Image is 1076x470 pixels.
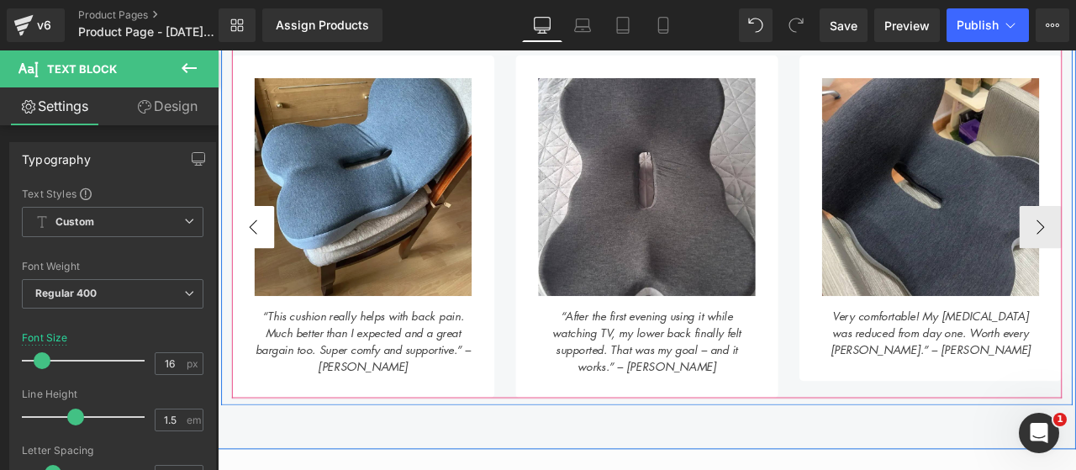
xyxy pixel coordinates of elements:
span: Text Block [47,62,117,76]
div: Font Weight [22,261,203,272]
iframe: Intercom live chat [1019,413,1059,453]
a: Mobile [643,8,683,42]
span: Save [830,17,857,34]
a: v6 [7,8,65,42]
a: Product Pages [78,8,246,22]
span: px [187,358,201,369]
div: Assign Products [276,18,369,32]
a: Preview [874,8,940,42]
i: “This cushion really helps with back pain. Much better than I expected and a great bargain too. S... [45,305,300,384]
i: “After the first evening using it while watching TV, my lower back finally felt supported. That w... [397,305,620,384]
b: Custom [55,215,94,230]
a: Desktop [522,8,562,42]
span: Publish [957,18,999,32]
button: Publish [947,8,1029,42]
div: Line Height [22,388,203,400]
a: New Library [219,8,256,42]
div: Typography [22,143,91,166]
div: v6 [34,14,55,36]
span: Product Page - [DATE] 10:30:46 [78,25,214,39]
b: Regular 400 [35,287,98,299]
div: Text Styles [22,187,203,200]
div: Letter Spacing [22,445,203,457]
button: More [1036,8,1069,42]
a: Design [113,87,222,125]
a: Laptop [562,8,603,42]
span: Preview [884,17,930,34]
span: em [187,415,201,425]
button: Redo [779,8,813,42]
i: Very comfortable! My [MEDICAL_DATA] was reduced from day one. Worth every [PERSON_NAME].” – [PERS... [726,305,964,364]
a: Tablet [603,8,643,42]
span: 1 [1053,413,1067,426]
div: Font Size [22,332,68,344]
button: Undo [739,8,773,42]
